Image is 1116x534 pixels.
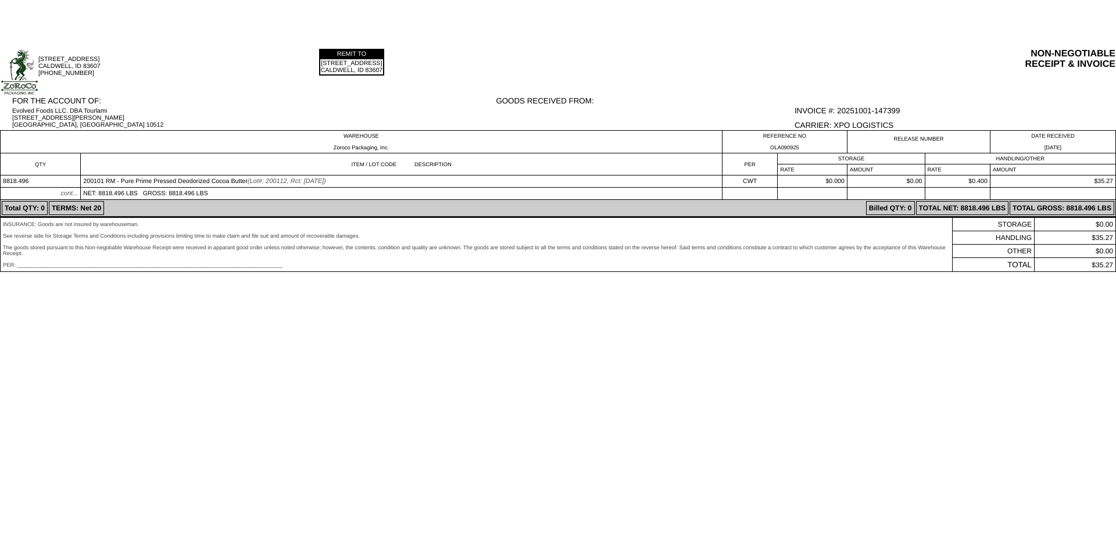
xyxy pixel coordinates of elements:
[12,107,495,128] div: Evolved Foods LLC. DBA Tourlami [STREET_ADDRESS][PERSON_NAME] [GEOGRAPHIC_DATA], [GEOGRAPHIC_DATA...
[990,175,1115,188] td: $35.27
[81,153,722,175] td: ITEM / LOT CODE DESCRIPTION
[320,59,384,74] td: [STREET_ADDRESS] CALDWELL, ID 83607
[925,175,990,188] td: $0.400
[925,164,990,175] td: RATE
[12,96,495,105] div: FOR THE ACCOUNT OF:
[1034,258,1115,272] td: $35.27
[916,201,1008,215] td: TOTAL NET: 8818.496 LBS
[990,164,1115,175] td: AMOUNT
[248,178,326,185] span: (Lot#: 200112, Rct: [DATE])
[953,245,1035,258] td: OTHER
[1,175,81,188] td: 8818.496
[60,190,78,197] span: cont...
[847,175,925,188] td: $0.00
[1034,245,1115,258] td: $0.00
[655,49,1115,70] div: NON-NEGOTIABLE RECEIPT & INVOICE
[847,131,990,153] td: RELEASE NUMBER
[81,175,722,188] td: 200101 RM - Pure Prime Pressed Deodorized Cocoa Butter
[3,221,950,268] div: INSURANCE: Goods are not insured by warehouseman. See reverse side for Storage Terms and Conditio...
[722,175,778,188] td: CWT
[1034,218,1115,231] td: $0.00
[1034,231,1115,245] td: $35.27
[1,153,81,175] td: QTY
[1,49,38,95] img: logoSmallFull.jpg
[990,131,1115,153] td: DATE RECEIVED [DATE]
[795,121,1115,130] div: CARRIER: XPO LOGISTICS
[953,258,1035,272] td: TOTAL
[496,96,793,105] div: GOODS RECEIVED FROM:
[778,153,925,164] td: STORAGE
[49,201,104,215] td: TERMS: Net 20
[81,188,722,200] td: NET: 8818.496 LBS GROSS: 8818.496 LBS
[953,231,1035,245] td: HANDLING
[778,175,847,188] td: $0.000
[2,201,48,215] td: Total QTY: 0
[925,153,1115,164] td: HANDLING/OTHER
[1010,201,1114,215] td: TOTAL GROSS: 8818.496 LBS
[847,164,925,175] td: AMOUNT
[320,50,384,58] td: REMIT TO
[866,201,915,215] td: Billed QTY: 0
[722,153,778,175] td: PER
[795,106,1115,115] div: INVOICE #: 20251001-147399
[953,218,1035,231] td: STORAGE
[1,131,722,153] td: WAREHOUSE Zoroco Packaging, Inc.
[778,164,847,175] td: RATE
[722,131,847,153] td: REFERENCE NO OLA090925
